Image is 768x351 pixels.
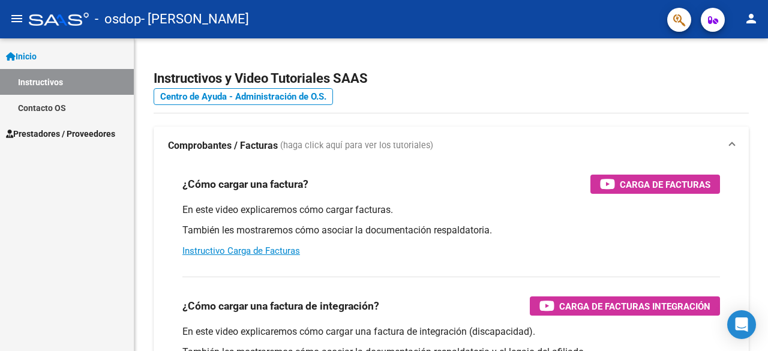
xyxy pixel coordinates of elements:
[590,175,720,194] button: Carga de Facturas
[182,245,300,256] a: Instructivo Carga de Facturas
[182,224,720,237] p: También les mostraremos cómo asociar la documentación respaldatoria.
[10,11,24,26] mat-icon: menu
[182,176,308,193] h3: ¿Cómo cargar una factura?
[141,6,249,32] span: - [PERSON_NAME]
[727,310,756,339] div: Open Intercom Messenger
[95,6,141,32] span: - osdop
[154,67,749,90] h2: Instructivos y Video Tutoriales SAAS
[744,11,758,26] mat-icon: person
[559,299,710,314] span: Carga de Facturas Integración
[154,88,333,105] a: Centro de Ayuda - Administración de O.S.
[168,139,278,152] strong: Comprobantes / Facturas
[182,203,720,217] p: En este video explicaremos cómo cargar facturas.
[620,177,710,192] span: Carga de Facturas
[182,325,720,338] p: En este video explicaremos cómo cargar una factura de integración (discapacidad).
[530,296,720,316] button: Carga de Facturas Integración
[280,139,433,152] span: (haga click aquí para ver los tutoriales)
[6,127,115,140] span: Prestadores / Proveedores
[182,298,379,314] h3: ¿Cómo cargar una factura de integración?
[154,127,749,165] mat-expansion-panel-header: Comprobantes / Facturas (haga click aquí para ver los tutoriales)
[6,50,37,63] span: Inicio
